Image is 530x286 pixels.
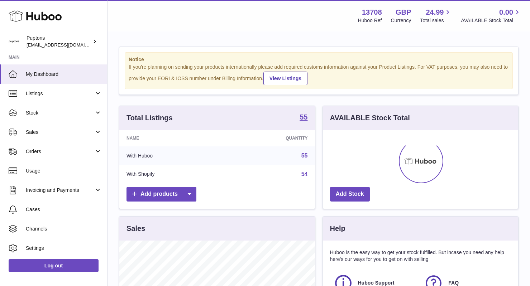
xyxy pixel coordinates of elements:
[263,72,307,85] a: View Listings
[26,168,102,174] span: Usage
[26,110,94,116] span: Stock
[420,17,452,24] span: Total sales
[9,36,19,47] img: hello@puptons.com
[26,206,102,213] span: Cases
[396,8,411,17] strong: GBP
[330,113,410,123] h3: AVAILABLE Stock Total
[126,187,196,202] a: Add products
[300,113,307,122] a: 55
[499,8,513,17] span: 0.00
[301,152,308,159] a: 55
[126,113,173,123] h3: Total Listings
[391,17,411,24] div: Currency
[26,245,102,252] span: Settings
[26,129,94,136] span: Sales
[119,146,225,165] td: With Huboo
[27,35,91,48] div: Puptons
[27,42,105,48] span: [EMAIL_ADDRESS][DOMAIN_NAME]
[300,113,307,121] strong: 55
[426,8,444,17] span: 24.99
[9,259,99,272] a: Log out
[126,224,145,233] h3: Sales
[26,226,102,232] span: Channels
[26,148,94,155] span: Orders
[330,187,370,202] a: Add Stock
[461,8,521,24] a: 0.00 AVAILABLE Stock Total
[26,90,94,97] span: Listings
[26,71,102,78] span: My Dashboard
[225,130,315,146] th: Quantity
[330,249,511,263] p: Huboo is the easy way to get your stock fulfilled. But incase you need any help here's our ways f...
[330,224,345,233] h3: Help
[129,56,509,63] strong: Notice
[301,171,308,177] a: 54
[129,64,509,85] div: If you're planning on sending your products internationally please add required customs informati...
[420,8,452,24] a: 24.99 Total sales
[119,165,225,184] td: With Shopify
[119,130,225,146] th: Name
[358,17,382,24] div: Huboo Ref
[461,17,521,24] span: AVAILABLE Stock Total
[26,187,94,194] span: Invoicing and Payments
[362,8,382,17] strong: 13708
